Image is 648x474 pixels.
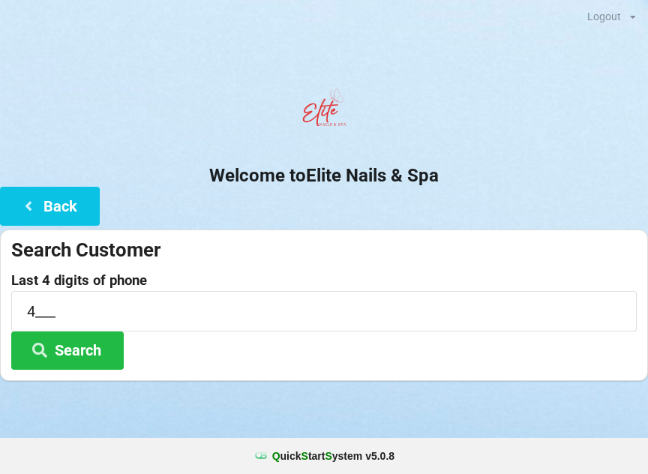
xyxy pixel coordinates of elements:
div: Logout [587,11,621,22]
button: Search [11,331,124,370]
div: Search Customer [11,238,637,262]
span: Q [272,450,280,462]
img: favicon.ico [253,448,268,463]
label: Last 4 digits of phone [11,273,637,288]
input: 0000 [11,291,637,331]
b: uick tart ystem v 5.0.8 [272,448,394,463]
span: S [301,450,308,462]
span: S [325,450,331,462]
img: EliteNailsSpa-Logo1.png [294,82,354,142]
